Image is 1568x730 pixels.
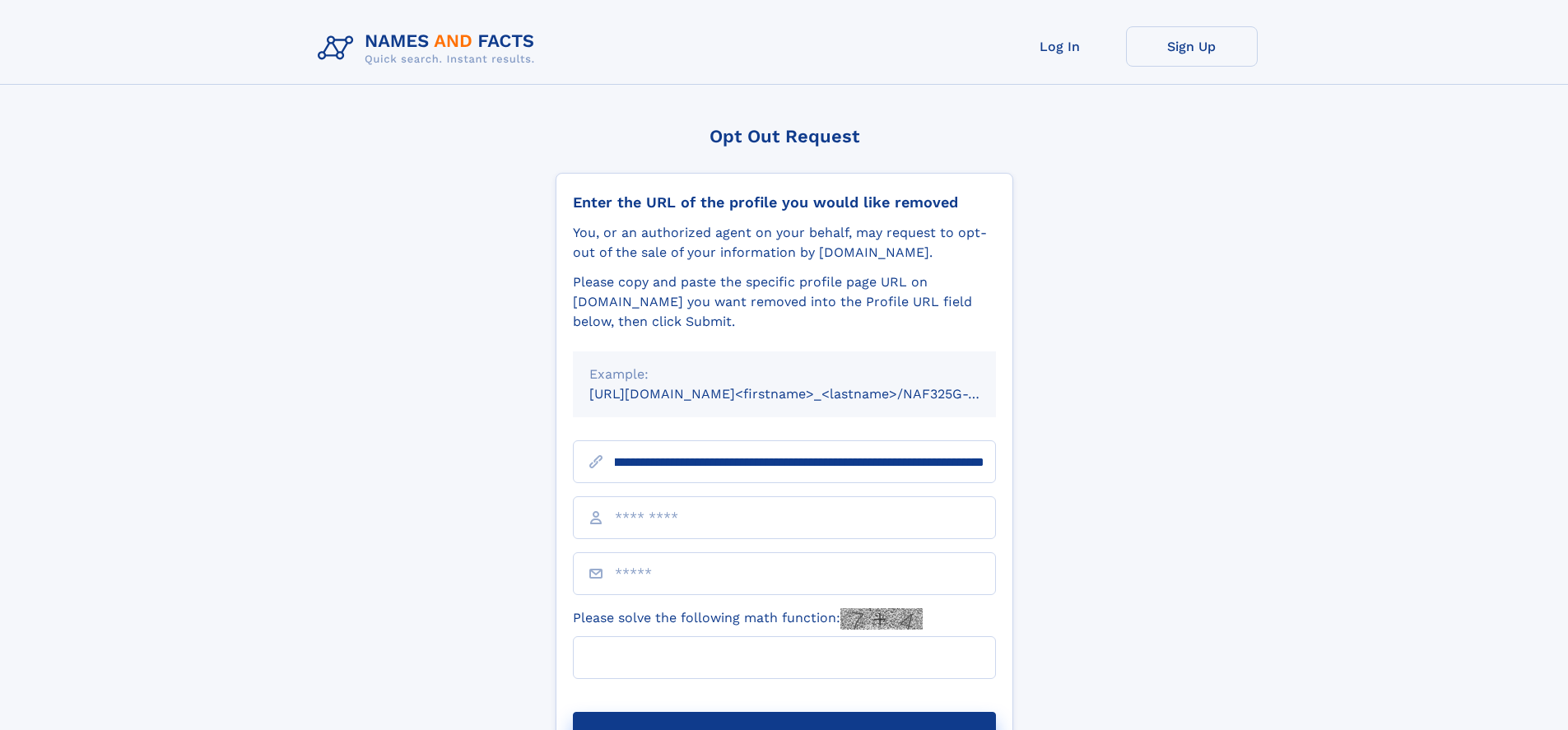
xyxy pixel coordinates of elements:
[589,365,979,384] div: Example:
[311,26,548,71] img: Logo Names and Facts
[573,193,996,212] div: Enter the URL of the profile you would like removed
[573,608,923,630] label: Please solve the following math function:
[994,26,1126,67] a: Log In
[589,386,1027,402] small: [URL][DOMAIN_NAME]<firstname>_<lastname>/NAF325G-xxxxxxxx
[1126,26,1258,67] a: Sign Up
[573,272,996,332] div: Please copy and paste the specific profile page URL on [DOMAIN_NAME] you want removed into the Pr...
[556,126,1013,146] div: Opt Out Request
[573,223,996,263] div: You, or an authorized agent on your behalf, may request to opt-out of the sale of your informatio...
